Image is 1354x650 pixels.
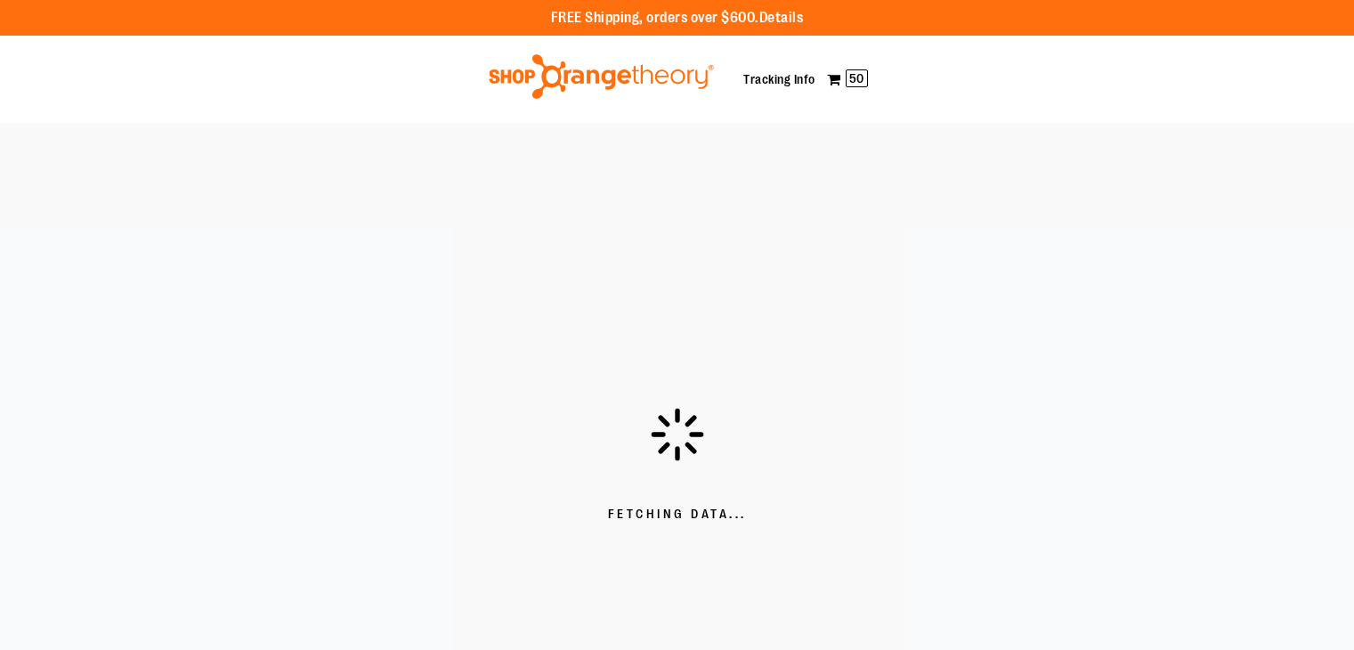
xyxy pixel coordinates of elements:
p: FREE Shipping, orders over $600. [551,8,804,28]
a: Tracking Info [743,72,815,86]
span: 50 [846,69,868,87]
img: Shop Orangetheory [486,54,717,99]
a: Details [759,10,804,26]
span: Fetching Data... [608,506,747,524]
